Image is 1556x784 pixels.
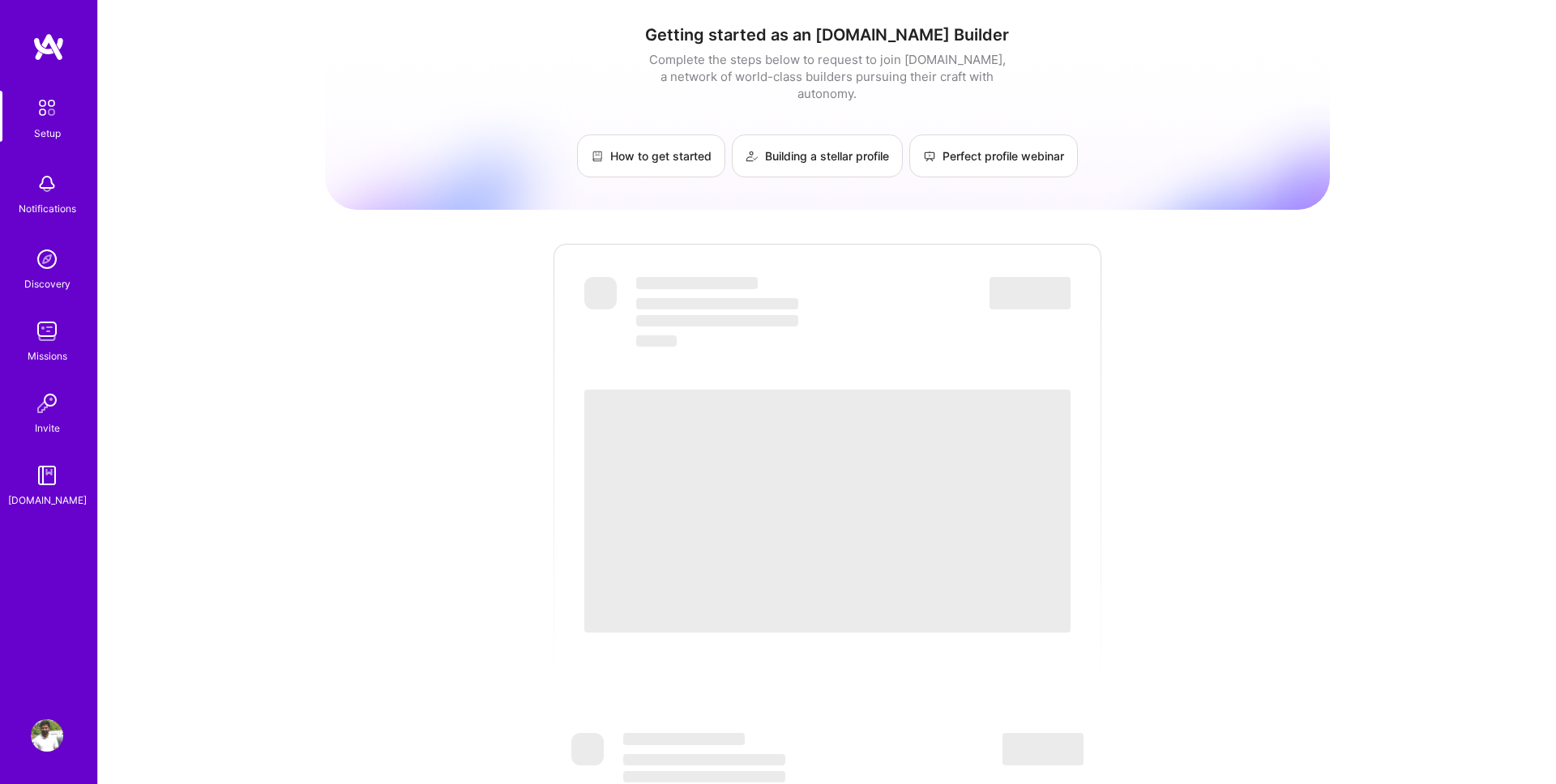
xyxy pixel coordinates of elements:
[31,387,63,420] img: Invite
[35,420,60,437] div: Invite
[31,459,63,492] img: guide book
[31,168,63,200] img: bell
[32,32,65,62] img: logo
[636,277,758,289] span: ‌
[325,25,1330,45] h1: Getting started as an [DOMAIN_NAME] Builder
[8,492,87,509] div: [DOMAIN_NAME]
[732,134,903,177] a: Building a stellar profile
[31,243,63,275] img: discovery
[30,91,64,125] img: setup
[645,51,1010,102] div: Complete the steps below to request to join [DOMAIN_NAME], a network of world-class builders purs...
[623,754,785,765] span: ‌
[24,275,71,292] div: Discovery
[34,125,61,142] div: Setup
[19,200,76,217] div: Notifications
[923,150,936,163] img: Perfect profile webinar
[28,347,67,364] div: Missions
[577,134,725,177] a: How to get started
[27,719,67,752] a: User Avatar
[571,733,604,765] span: ‌
[990,277,1071,309] span: ‌
[31,719,63,752] img: User Avatar
[623,733,745,745] span: ‌
[909,134,1078,177] a: Perfect profile webinar
[623,771,785,782] span: ‌
[636,335,677,347] span: ‌
[1002,733,1084,765] span: ‌
[584,390,1071,633] span: ‌
[31,315,63,347] img: teamwork
[591,150,604,163] img: How to get started
[584,277,617,309] span: ‌
[636,315,798,326] span: ‌
[636,298,798,309] span: ‌
[746,150,759,163] img: Building a stellar profile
